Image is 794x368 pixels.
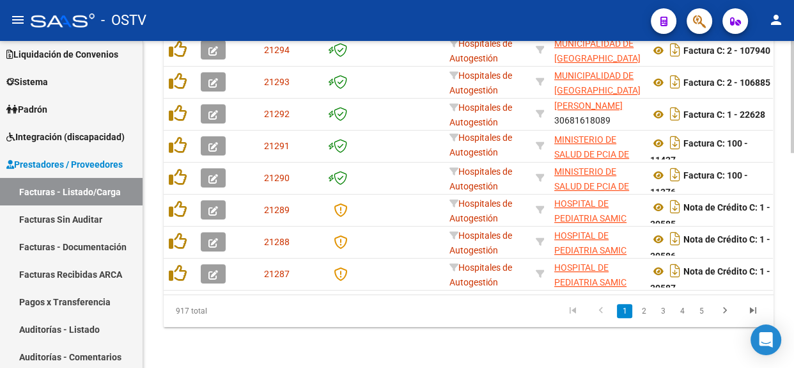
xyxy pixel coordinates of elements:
i: Descargar documento [667,196,683,217]
strong: Factura C: 100 - 11427 [650,138,748,166]
a: 1 [617,304,632,318]
span: 21292 [264,109,290,119]
span: MUNICIPALIDAD DE [GEOGRAPHIC_DATA][PERSON_NAME] [554,38,641,78]
span: 21290 [264,173,290,183]
span: HOSPITAL DE PEDIATRIA SAMIC "PROFESOR [PERSON_NAME]" [554,198,627,252]
a: go to first page [561,304,585,318]
li: page 2 [634,300,653,322]
span: Hospitales de Autogestión [449,198,512,223]
div: 917 total [164,295,283,327]
strong: Nota de Crédito C: 1 - 30585 [650,202,770,230]
span: Hospitales de Autogestión [449,102,512,127]
span: Hospitales de Autogestión [449,262,512,287]
a: 3 [655,304,671,318]
span: HOSPITAL DE PEDIATRIA SAMIC "PROFESOR [PERSON_NAME]" [554,230,627,284]
span: 21291 [264,141,290,151]
span: Hospitales de Autogestión [449,132,512,157]
strong: Nota de Crédito C: 1 - 30587 [650,266,770,294]
div: 30626983398 [554,164,640,191]
strong: Factura C: 2 - 106885 [683,77,770,88]
strong: Factura C: 1 - 22628 [683,109,765,120]
span: MINISTERIO DE SALUD DE PCIA DE BSAS [554,166,629,206]
mat-icon: menu [10,12,26,28]
i: Descargar documento [667,164,683,185]
div: 30681618089 [554,100,640,127]
i: Descargar documento [667,228,683,249]
a: 4 [674,304,690,318]
a: go to last page [741,304,765,318]
div: 30615915544 [554,260,640,287]
a: 2 [636,304,651,318]
div: 30615915544 [554,228,640,255]
strong: Factura C: 100 - 11376 [650,170,748,198]
div: 30999262542 [554,68,640,95]
i: Descargar documento [667,72,683,92]
span: 21289 [264,205,290,215]
span: HOSPITAL DE PEDIATRIA SAMIC "PROFESOR [PERSON_NAME]" [554,262,627,316]
span: 21288 [264,237,290,247]
span: 21287 [264,269,290,279]
li: page 1 [615,300,634,322]
div: 30626983398 [554,132,640,159]
div: 30615915544 [554,196,640,223]
span: Hospitales de Autogestión [449,230,512,255]
i: Descargar documento [667,260,683,281]
span: 21293 [264,77,290,87]
span: MUNICIPALIDAD DE [GEOGRAPHIC_DATA][PERSON_NAME] [554,70,641,110]
strong: Factura C: 2 - 107940 [683,45,770,56]
i: Descargar documento [667,132,683,153]
a: go to next page [713,304,737,318]
div: 30999262542 [554,36,640,63]
li: page 4 [673,300,692,322]
span: Integración (discapacidad) [6,130,125,144]
span: Padrón [6,102,47,116]
li: page 3 [653,300,673,322]
span: Hospitales de Autogestión [449,166,512,191]
i: Descargar documento [667,40,683,60]
a: go to previous page [589,304,613,318]
i: Descargar documento [667,104,683,124]
span: Liquidación de Convenios [6,47,118,61]
strong: Nota de Crédito C: 1 - 30586 [650,234,770,262]
li: page 5 [692,300,711,322]
span: Prestadores / Proveedores [6,157,123,172]
span: 21294 [264,45,290,55]
a: 5 [694,304,709,318]
mat-icon: person [768,12,784,28]
span: Sistema [6,75,48,89]
div: Open Intercom Messenger [751,324,781,355]
span: - OSTV [101,6,146,35]
span: MINISTERIO DE SALUD DE PCIA DE BSAS [554,134,629,174]
span: Hospitales de Autogestión [449,70,512,95]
